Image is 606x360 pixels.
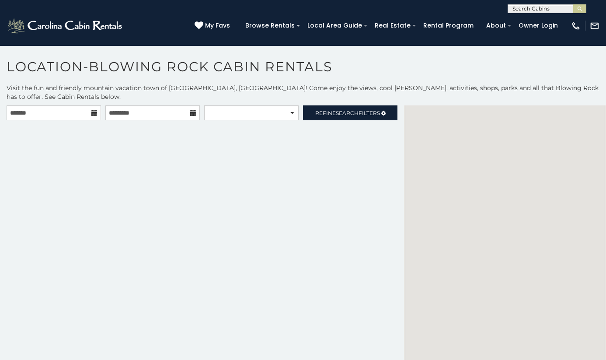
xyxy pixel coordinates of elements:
span: Search [336,110,359,116]
a: Real Estate [370,19,415,32]
a: About [482,19,510,32]
span: My Favs [205,21,230,30]
a: Local Area Guide [303,19,366,32]
span: Refine Filters [315,110,380,116]
a: RefineSearchFilters [303,105,397,120]
img: White-1-2.png [7,17,125,35]
a: Rental Program [419,19,478,32]
img: mail-regular-white.png [590,21,599,31]
a: My Favs [195,21,232,31]
a: Browse Rentals [241,19,299,32]
a: Owner Login [514,19,562,32]
img: phone-regular-white.png [571,21,581,31]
